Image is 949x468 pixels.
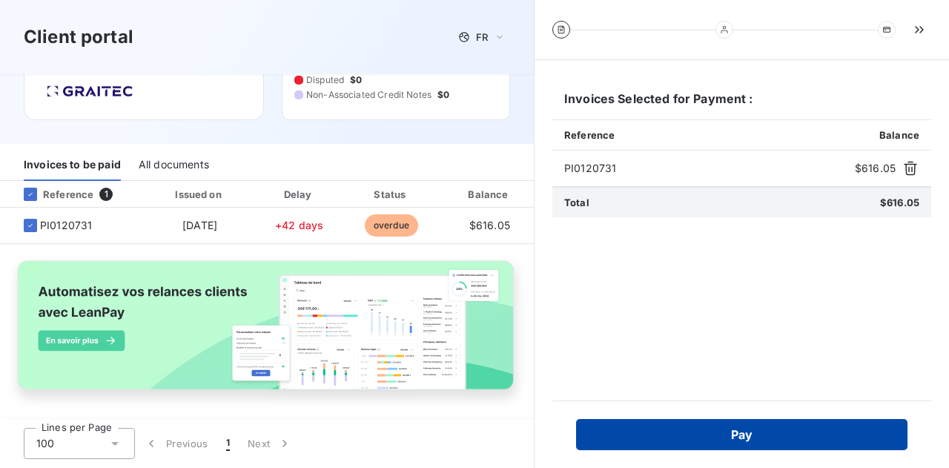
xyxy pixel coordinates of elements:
[564,161,849,176] span: PI0120731
[880,197,919,208] span: $616.05
[441,187,538,202] div: Balance
[350,73,362,87] span: $0
[564,197,589,208] span: Total
[469,219,510,231] span: $616.05
[306,73,344,87] span: Disputed
[6,253,528,412] img: banner
[182,219,217,231] span: [DATE]
[40,218,92,233] span: PI0120731
[879,129,919,141] span: Balance
[42,81,137,102] img: Company logo
[275,219,323,231] span: +42 days
[437,88,449,102] span: $0
[476,31,488,43] span: FR
[576,419,907,450] button: Pay
[552,90,931,119] h6: Invoices Selected for Payment :
[365,214,418,237] span: overdue
[306,88,431,102] span: Non-Associated Credit Notes
[99,188,113,201] span: 1
[239,428,301,459] button: Next
[257,187,342,202] div: Delay
[564,129,615,141] span: Reference
[855,161,896,176] span: $616.05
[24,24,133,50] h3: Client portal
[135,428,217,459] button: Previous
[139,150,209,181] div: All documents
[36,436,54,451] span: 100
[24,150,121,181] div: Invoices to be paid
[12,188,93,201] div: Reference
[347,187,435,202] div: Status
[148,187,251,202] div: Issued on
[226,436,230,451] span: 1
[217,428,239,459] button: 1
